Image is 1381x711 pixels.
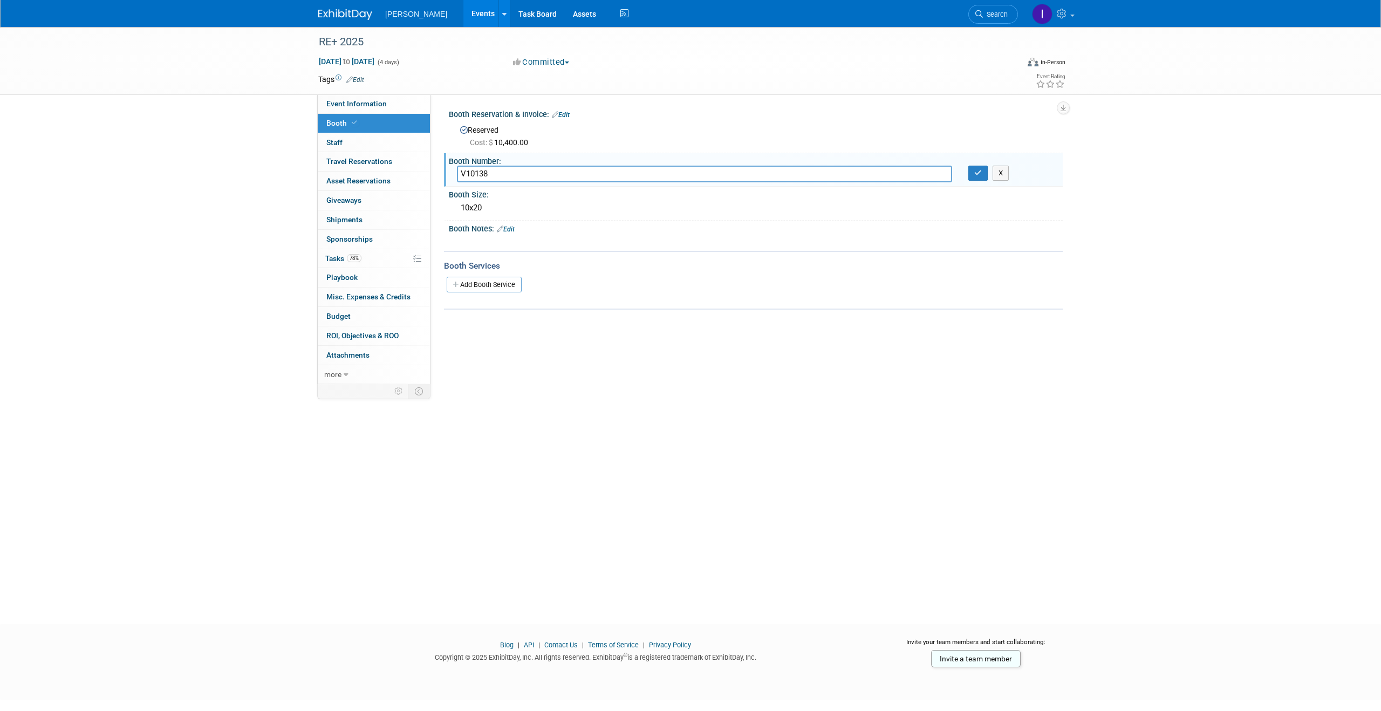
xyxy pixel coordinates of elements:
[1032,4,1052,24] img: Isabella DeJulia
[1028,58,1038,66] img: Format-Inperson.png
[385,10,447,18] span: [PERSON_NAME]
[341,57,352,66] span: to
[1036,74,1065,79] div: Event Rating
[318,152,430,171] a: Travel Reservations
[326,99,387,108] span: Event Information
[325,254,361,263] span: Tasks
[318,249,430,268] a: Tasks78%
[352,120,357,126] i: Booth reservation complete
[326,273,358,282] span: Playbook
[326,351,370,359] span: Attachments
[389,384,408,398] td: Personalize Event Tab Strip
[640,641,647,649] span: |
[509,57,573,68] button: Committed
[449,106,1063,120] div: Booth Reservation & Invoice:
[544,641,578,649] a: Contact Us
[470,138,532,147] span: 10,400.00
[318,94,430,113] a: Event Information
[579,641,586,649] span: |
[408,384,430,398] td: Toggle Event Tabs
[1040,58,1065,66] div: In-Person
[449,153,1063,167] div: Booth Number:
[931,650,1021,667] a: Invite a team member
[649,641,691,649] a: Privacy Policy
[318,210,430,229] a: Shipments
[326,331,399,340] span: ROI, Objectives & ROO
[470,138,494,147] span: Cost: $
[346,76,364,84] a: Edit
[500,641,514,649] a: Blog
[993,166,1009,181] button: X
[318,133,430,152] a: Staff
[515,641,522,649] span: |
[318,650,873,662] div: Copyright © 2025 ExhibitDay, Inc. All rights reserved. ExhibitDay is a registered trademark of Ex...
[444,260,1063,272] div: Booth Services
[326,157,392,166] span: Travel Reservations
[324,370,341,379] span: more
[954,56,1065,72] div: Event Format
[449,187,1063,200] div: Booth Size:
[318,9,372,20] img: ExhibitDay
[536,641,543,649] span: |
[318,365,430,384] a: more
[552,111,570,119] a: Edit
[318,57,375,66] span: [DATE] [DATE]
[497,225,515,233] a: Edit
[968,5,1018,24] a: Search
[318,288,430,306] a: Misc. Expenses & Credits
[457,122,1055,148] div: Reserved
[447,277,522,292] a: Add Booth Service
[449,221,1063,235] div: Booth Notes:
[983,10,1008,18] span: Search
[318,326,430,345] a: ROI, Objectives & ROO
[524,641,534,649] a: API
[326,292,411,301] span: Misc. Expenses & Credits
[318,191,430,210] a: Giveaways
[318,307,430,326] a: Budget
[326,235,373,243] span: Sponsorships
[624,652,627,658] sup: ®
[318,230,430,249] a: Sponsorships
[377,59,399,66] span: (4 days)
[318,268,430,287] a: Playbook
[326,215,363,224] span: Shipments
[318,172,430,190] a: Asset Reservations
[889,638,1063,654] div: Invite your team members and start collaborating:
[326,312,351,320] span: Budget
[315,32,1002,52] div: RE+ 2025
[457,200,1055,216] div: 10x20
[318,346,430,365] a: Attachments
[326,119,359,127] span: Booth
[326,138,343,147] span: Staff
[347,254,361,262] span: 78%
[318,74,364,85] td: Tags
[588,641,639,649] a: Terms of Service
[326,176,391,185] span: Asset Reservations
[326,196,361,204] span: Giveaways
[318,114,430,133] a: Booth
